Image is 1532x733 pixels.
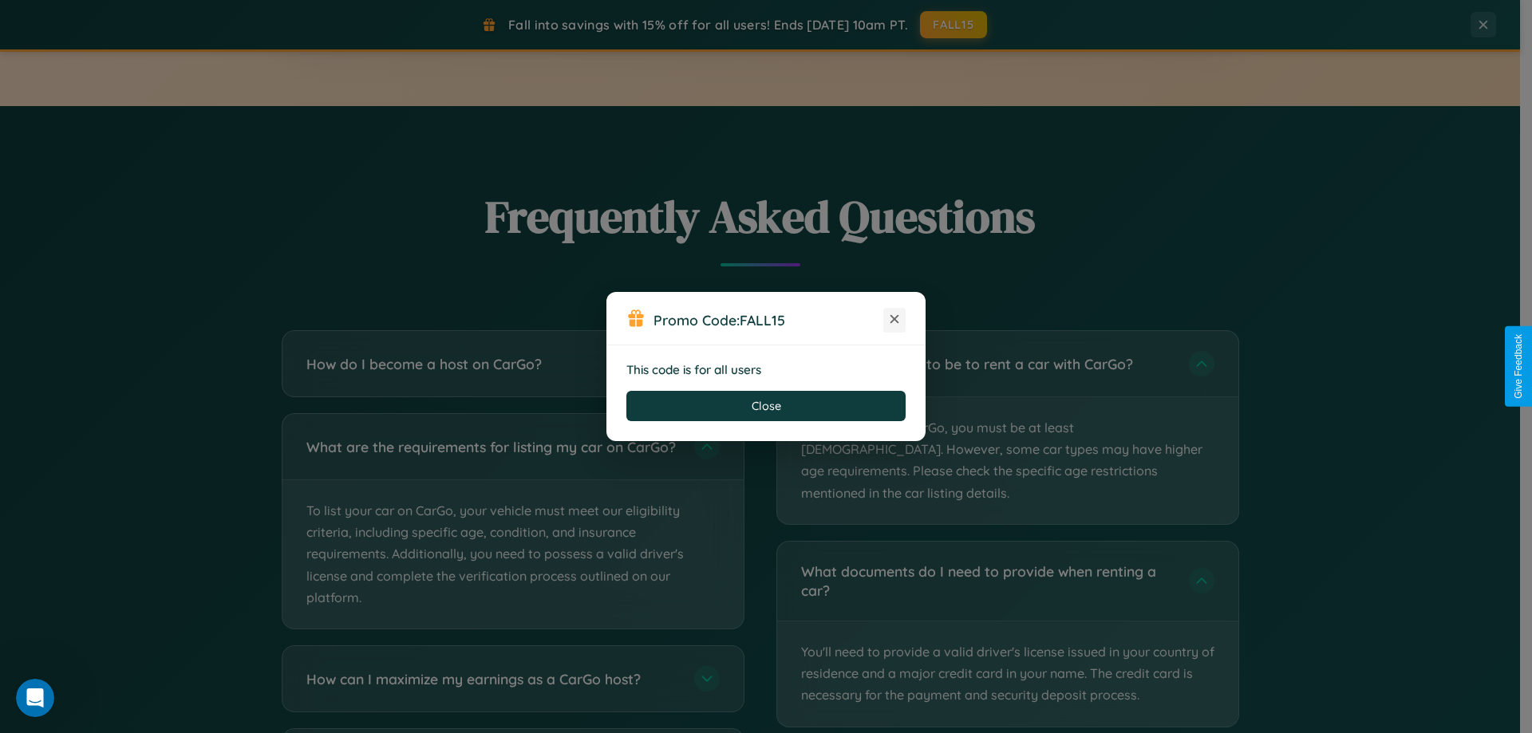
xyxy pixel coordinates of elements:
[740,311,785,329] b: FALL15
[16,679,54,717] iframe: Intercom live chat
[626,362,761,377] strong: This code is for all users
[626,391,906,421] button: Close
[653,311,883,329] h3: Promo Code:
[1513,334,1524,399] div: Give Feedback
